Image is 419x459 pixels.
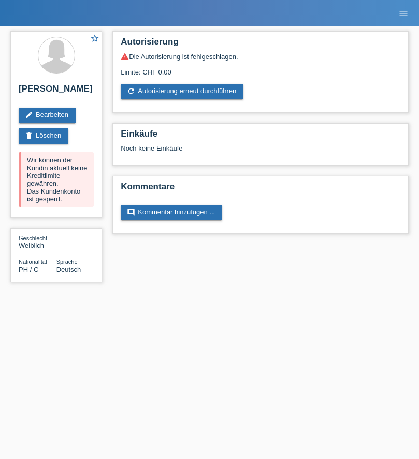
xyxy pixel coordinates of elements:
a: deleteLöschen [19,128,68,144]
i: delete [25,131,33,140]
div: Die Autorisierung ist fehlgeschlagen. [121,52,400,61]
a: editBearbeiten [19,108,76,123]
h2: Autorisierung [121,37,400,52]
i: star_border [90,34,99,43]
div: Limite: CHF 0.00 [121,61,400,76]
a: star_border [90,34,99,45]
h2: Einkäufe [121,129,400,144]
div: Wir können der Kundin aktuell keine Kreditlimite gewähren. Das Kundenkonto ist gesperrt. [19,152,94,207]
a: commentKommentar hinzufügen ... [121,205,222,220]
h2: Kommentare [121,182,400,197]
span: Sprache [56,259,78,265]
div: Weiblich [19,234,56,249]
a: refreshAutorisierung erneut durchführen [121,84,243,99]
span: Deutsch [56,265,81,273]
div: Noch keine Einkäufe [121,144,400,160]
span: Philippinen / C / 13.11.2020 [19,265,38,273]
i: warning [121,52,129,61]
i: menu [398,8,409,19]
i: refresh [127,87,135,95]
span: Geschlecht [19,235,47,241]
i: edit [25,111,33,119]
h2: [PERSON_NAME] [19,84,94,99]
a: menu [393,10,414,16]
i: comment [127,208,135,216]
span: Nationalität [19,259,47,265]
